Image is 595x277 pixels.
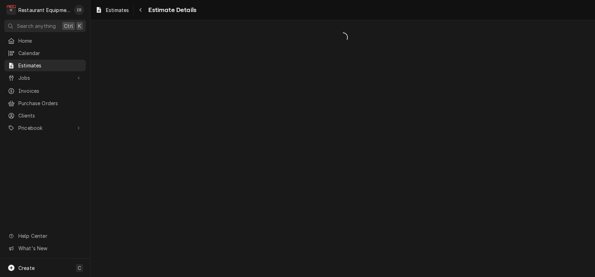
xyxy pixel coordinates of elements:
a: Purchase Orders [4,97,86,109]
div: Restaurant Equipment Diagnostics's Avatar [6,5,16,15]
a: Go to Pricebook [4,122,86,134]
a: Go to Help Center [4,230,86,242]
div: Emily Bird's Avatar [74,5,84,15]
button: Navigate back [135,4,146,16]
span: What's New [18,245,82,252]
span: Purchase Orders [18,100,82,107]
a: Estimates [93,4,132,16]
span: Help Center [18,232,82,240]
span: Estimate Details [146,5,196,15]
a: Estimates [4,60,86,71]
span: Search anything [17,22,56,30]
span: Home [18,37,82,44]
a: Invoices [4,85,86,97]
span: Ctrl [64,22,73,30]
span: Calendar [18,49,82,57]
a: Clients [4,110,86,121]
span: Clients [18,112,82,119]
div: EB [74,5,84,15]
span: Jobs [18,74,72,82]
span: C [78,264,81,272]
a: Home [4,35,86,47]
span: Invoices [18,87,82,95]
span: Estimates [18,62,82,69]
a: Go to What's New [4,242,86,254]
a: Go to Jobs [4,72,86,84]
a: Calendar [4,47,86,59]
span: Create [18,265,35,271]
button: Search anythingCtrlK [4,20,86,32]
span: Loading... [90,30,595,45]
span: Pricebook [18,124,72,132]
span: K [78,22,81,30]
div: Restaurant Equipment Diagnostics [18,6,70,14]
span: Estimates [106,6,129,14]
div: R [6,5,16,15]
